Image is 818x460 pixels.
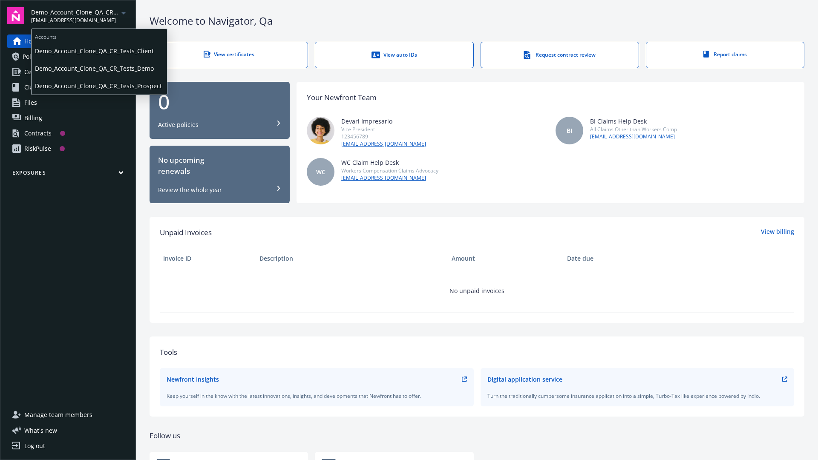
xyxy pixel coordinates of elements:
[167,392,467,400] div: Keep yourself in the know with the latest innovations, insights, and developments that Newfront h...
[158,186,222,194] div: Review the whole year
[7,34,129,48] a: Home
[663,51,787,58] div: Report claims
[7,65,129,79] a: Certificates
[150,14,804,28] div: Welcome to Navigator , Qa
[307,92,377,103] div: Your Newfront Team
[315,42,473,68] a: View auto IDs
[341,133,426,140] div: 123456789
[316,167,325,176] span: WC
[590,133,677,141] a: [EMAIL_ADDRESS][DOMAIN_NAME]
[332,51,456,59] div: View auto IDs
[31,7,129,24] button: Demo_Account_Clone_QA_CR_Tests_Prospect[EMAIL_ADDRESS][DOMAIN_NAME]arrowDropDown
[167,51,291,58] div: View certificates
[590,117,677,126] div: BI Claims Help Desk
[158,92,281,112] div: 0
[23,50,44,63] span: Policies
[487,375,562,384] div: Digital application service
[498,51,622,59] div: Request contract review
[24,426,57,435] span: What ' s new
[7,142,129,155] a: RiskPulse
[256,248,448,269] th: Description
[150,430,804,441] div: Follow us
[24,126,52,140] div: Contracts
[160,269,794,312] td: No unpaid invoices
[24,65,56,79] span: Certificates
[167,375,219,384] div: Newfront Insights
[24,96,37,109] span: Files
[7,50,129,63] a: Policies
[158,121,199,129] div: Active policies
[118,8,129,18] a: arrowDropDown
[7,126,129,140] a: Contracts
[24,408,92,422] span: Manage team members
[24,111,42,125] span: Billing
[160,347,794,358] div: Tools
[150,82,290,139] button: 0Active policies
[31,17,118,24] span: [EMAIL_ADDRESS][DOMAIN_NAME]
[7,169,129,180] button: Exposures
[448,248,564,269] th: Amount
[35,42,164,60] span: Demo_Account_Clone_QA_CR_Tests_Client
[341,174,438,182] a: [EMAIL_ADDRESS][DOMAIN_NAME]
[590,126,677,133] div: All Claims Other than Workers Comp
[307,117,334,144] img: photo
[160,248,256,269] th: Invoice ID
[341,158,438,167] div: WC Claim Help Desk
[24,142,51,155] div: RiskPulse
[160,227,212,238] span: Unpaid Invoices
[7,7,24,24] img: navigator-logo.svg
[341,167,438,174] div: Workers Compensation Claims Advocacy
[567,126,572,135] span: BI
[564,248,660,269] th: Date due
[24,34,41,48] span: Home
[341,140,426,148] a: [EMAIL_ADDRESS][DOMAIN_NAME]
[31,8,118,17] span: Demo_Account_Clone_QA_CR_Tests_Prospect
[24,439,45,453] div: Log out
[487,392,788,400] div: Turn the traditionally cumbersome insurance application into a simple, Turbo-Tax like experience ...
[35,77,164,95] span: Demo_Account_Clone_QA_CR_Tests_Prospect
[24,80,43,94] span: Claims
[32,29,167,42] span: Accounts
[158,155,281,177] div: No upcoming renewals
[646,42,804,68] a: Report claims
[35,60,164,77] span: Demo_Account_Clone_QA_CR_Tests_Demo
[7,408,129,422] a: Manage team members
[341,126,426,133] div: Vice President
[341,117,426,126] div: Devari Impresario
[7,111,129,125] a: Billing
[7,80,129,94] a: Claims
[481,42,639,68] a: Request contract review
[150,146,290,203] button: No upcomingrenewalsReview the whole year
[150,42,308,68] a: View certificates
[7,96,129,109] a: Files
[761,227,794,238] a: View billing
[7,426,71,435] button: What's new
